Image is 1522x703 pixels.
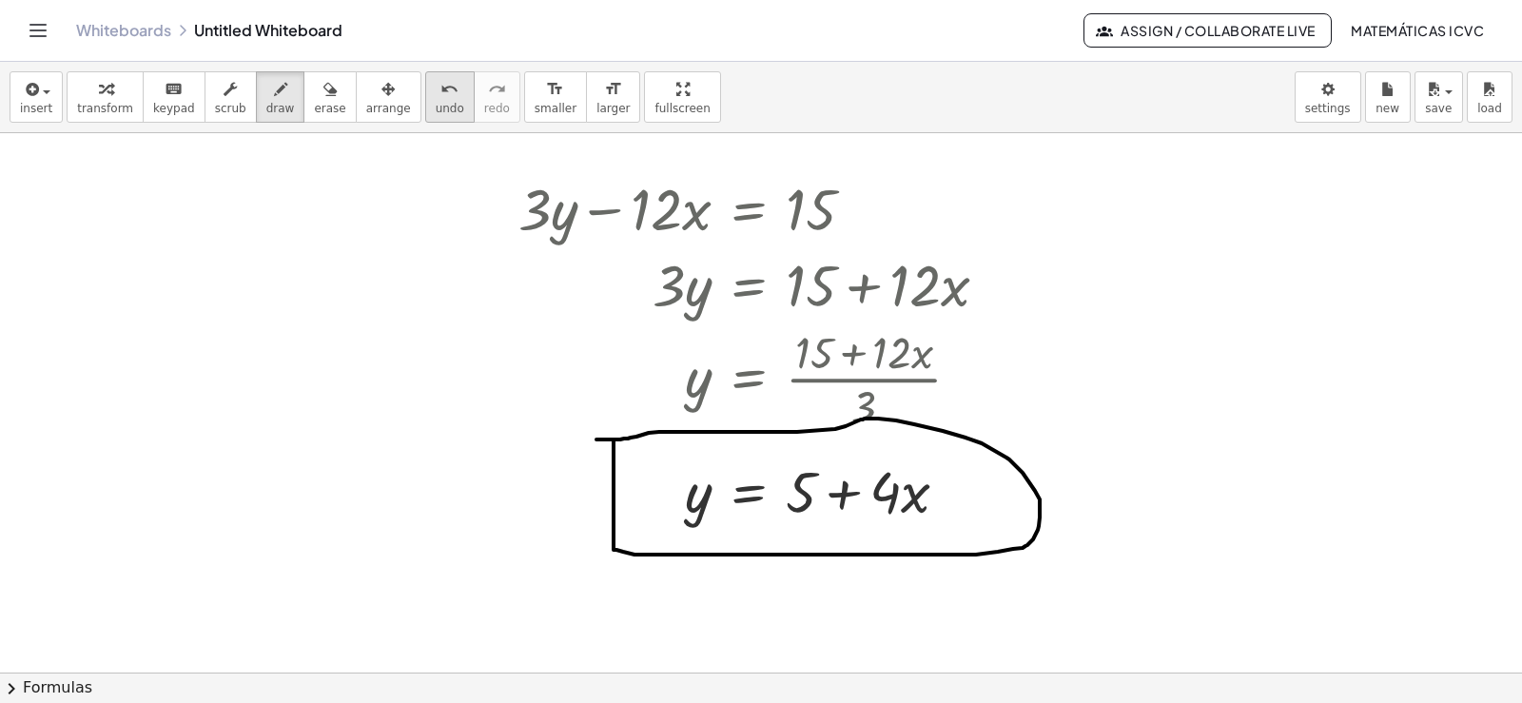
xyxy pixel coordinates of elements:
[484,102,510,115] span: redo
[1305,102,1351,115] span: settings
[524,71,587,123] button: format_sizesmaller
[1083,13,1332,48] button: Assign / Collaborate Live
[303,71,356,123] button: erase
[1295,71,1361,123] button: settings
[654,102,710,115] span: fullscreen
[644,71,720,123] button: fullscreen
[596,102,630,115] span: larger
[1365,71,1411,123] button: new
[1351,22,1484,39] span: Matemáticas ICVC
[366,102,411,115] span: arrange
[604,78,622,101] i: format_size
[143,71,205,123] button: keyboardkeypad
[76,21,171,40] a: Whiteboards
[20,102,52,115] span: insert
[77,102,133,115] span: transform
[474,71,520,123] button: redoredo
[1100,22,1316,39] span: Assign / Collaborate Live
[1376,102,1399,115] span: new
[23,15,53,46] button: Toggle navigation
[535,102,576,115] span: smaller
[314,102,345,115] span: erase
[425,71,475,123] button: undoundo
[215,102,246,115] span: scrub
[1336,13,1499,48] button: Matemáticas ICVC
[1477,102,1502,115] span: load
[586,71,640,123] button: format_sizelarger
[10,71,63,123] button: insert
[488,78,506,101] i: redo
[67,71,144,123] button: transform
[436,102,464,115] span: undo
[205,71,257,123] button: scrub
[266,102,295,115] span: draw
[1415,71,1463,123] button: save
[1425,102,1452,115] span: save
[1467,71,1512,123] button: load
[440,78,459,101] i: undo
[153,102,195,115] span: keypad
[165,78,183,101] i: keyboard
[256,71,305,123] button: draw
[356,71,421,123] button: arrange
[546,78,564,101] i: format_size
